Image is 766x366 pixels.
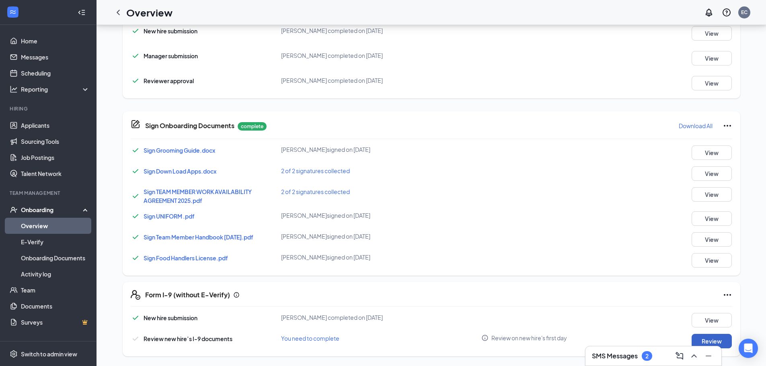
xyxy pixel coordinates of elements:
[692,211,732,226] button: View
[739,339,758,358] div: Open Intercom Messenger
[131,145,140,155] svg: Checkmark
[131,26,140,36] svg: Checkmark
[281,335,339,342] span: You need to complete
[702,350,715,362] button: Minimize
[21,85,90,93] div: Reporting
[21,206,83,214] div: Onboarding
[233,292,240,298] svg: Info
[144,254,228,262] a: Sign Food Handlers License.pdf
[131,334,140,344] svg: Checkmark
[131,253,140,263] svg: Checkmark
[10,350,18,358] svg: Settings
[131,313,140,323] svg: Checkmark
[10,190,88,196] div: Team Management
[692,313,732,327] button: View
[113,8,123,17] svg: ChevronLeft
[10,206,18,214] svg: UserCheck
[281,27,383,34] span: [PERSON_NAME] completed on [DATE]
[692,334,732,348] button: Review
[21,49,90,65] a: Messages
[131,119,140,129] svg: CompanyDocumentIcon
[704,351,713,361] svg: Minimize
[689,351,699,361] svg: ChevronUp
[692,232,732,247] button: View
[131,290,140,300] svg: FormI9EVerifyIcon
[704,8,714,17] svg: Notifications
[692,166,732,181] button: View
[21,282,90,298] a: Team
[21,266,90,282] a: Activity log
[645,353,649,360] div: 2
[144,213,195,220] a: Sign UNIFORM .pdf
[281,77,383,84] span: [PERSON_NAME] completed on [DATE]
[679,122,713,130] p: Download All
[78,8,86,16] svg: Collapse
[21,133,90,149] a: Sourcing Tools
[692,26,732,41] button: View
[692,187,732,202] button: View
[491,334,567,342] span: Review on new hire's first day
[21,314,90,330] a: SurveysCrown
[126,6,173,19] h1: Overview
[131,232,140,242] svg: Checkmark
[281,314,383,321] span: [PERSON_NAME] completed on [DATE]
[21,117,90,133] a: Applicants
[144,147,215,154] a: Sign Grooming Guide.docx
[688,350,700,362] button: ChevronUp
[131,191,140,201] svg: Checkmark
[692,51,732,65] button: View
[10,105,88,112] div: Hiring
[481,334,489,341] svg: Info
[673,350,686,362] button: ComposeMessage
[281,232,482,240] div: [PERSON_NAME] signed on [DATE]
[21,218,90,234] a: Overview
[21,234,90,250] a: E-Verify
[21,166,90,182] a: Talent Network
[281,188,350,195] span: 2 of 2 signatures collected
[592,352,638,360] h3: SMS Messages
[144,52,198,59] span: Manager submission
[281,145,482,153] div: [PERSON_NAME] signed on [DATE]
[692,253,732,268] button: View
[281,211,482,219] div: [PERSON_NAME] signed on [DATE]
[21,350,77,358] div: Switch to admin view
[145,121,234,130] h5: Sign Onboarding Documents
[145,290,230,299] h5: Form I-9 (without E-Verify)
[144,233,253,241] a: Sign Team Member Handbook [DATE].pdf
[9,8,17,16] svg: WorkstreamLogo
[723,290,732,300] svg: Ellipses
[723,121,732,131] svg: Ellipses
[144,188,252,204] a: Sign TEAM MEMBER WORK AVAILABILITY AGREEMENT 2025.pdf
[21,298,90,314] a: Documents
[678,119,713,132] button: Download All
[692,145,732,160] button: View
[21,250,90,266] a: Onboarding Documents
[144,314,197,321] span: New hire submission
[131,166,140,176] svg: Checkmark
[131,211,140,221] svg: Checkmark
[131,76,140,86] svg: Checkmark
[238,122,267,131] p: complete
[144,168,216,175] a: Sign Down Load Apps.docx
[21,149,90,166] a: Job Postings
[281,253,482,261] div: [PERSON_NAME] signed on [DATE]
[281,52,383,59] span: [PERSON_NAME] completed on [DATE]
[692,76,732,90] button: View
[281,167,350,174] span: 2 of 2 signatures collected
[21,65,90,81] a: Scheduling
[675,351,684,361] svg: ComposeMessage
[741,9,748,16] div: EC
[144,27,197,35] span: New hire submission
[144,77,194,84] span: Reviewer approval
[722,8,731,17] svg: QuestionInfo
[21,33,90,49] a: Home
[10,85,18,93] svg: Analysis
[144,335,232,342] span: Review new hire’s I-9 documents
